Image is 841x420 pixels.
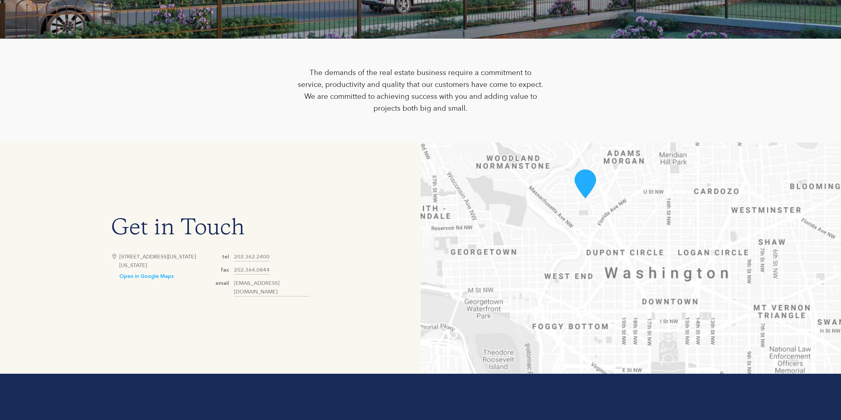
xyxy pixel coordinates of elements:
a: 202.362.2400 [234,252,270,261]
a: [EMAIL_ADDRESS][DOMAIN_NAME] [234,279,309,296]
a: 202.364.0844 [234,266,270,275]
div: fax [221,266,229,274]
div: tel [222,252,229,261]
div: email [215,279,229,287]
h1: Get in Touch [111,219,309,239]
a: Open in Google Maps [119,273,173,280]
div: The demands of the real estate business require a commitment to service, productivity and quality... [296,67,545,114]
div: [STREET_ADDRESS][US_STATE][US_STATE] [119,252,210,270]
